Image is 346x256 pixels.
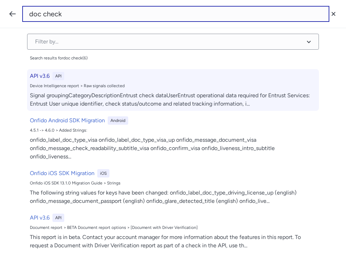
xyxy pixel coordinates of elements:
[30,55,88,61] div: Search results for doc check ( 6 )
[8,6,17,22] button: Close search field button
[8,10,17,18] svg: Close search field button
[30,116,105,125] h6: Onfido Android SDK Migration
[97,169,109,177] div: iOS
[22,6,329,22] input: Onfido search input field
[108,116,128,125] div: Android
[27,69,319,111] a: API v3.6APIDevice Intelligence report > Raw signals collectedSignal groupingCategoryDescriptionEn...
[30,72,50,80] h6: API v3.6
[30,91,316,108] div: Signal groupingCategoryDescriptionEntrust check dataUserEntrust operational data required for Ent...
[52,72,64,80] div: API
[30,189,316,205] div: The following string values for keys have been changed: onfido_label_doc_type_driving_license_up ...
[30,214,50,222] h6: API v3.6
[27,166,319,208] a: Onfido iOS SDK MigrationiOSOnfido iOS SDK 13.1.0 Migration Guide > StringsThe following string va...
[30,180,316,186] div: Onfido iOS SDK 13.1.0 Migration Guide > Strings
[329,6,338,22] button: Clear search field button
[30,83,316,89] div: Device Intelligence report > Raw signals collected
[329,10,338,18] svg: Clear search field button
[30,127,316,133] div: 4.5.1 -> 4.6.0 > Added Strings:
[27,211,319,253] a: API v3.6APIDocument report > BETA Document report options > [Document with Driver Verification]Th...
[30,136,316,161] div: onfido_label_doc_type_visa onfido_label_doc_type_visa_up onfido_message_document_visa onfido_mess...
[30,233,316,250] div: This report is in beta. Contact your account manager for more information about the features in t...
[35,38,300,46] div: Filter by...
[30,225,316,230] div: Document report > BETA Document report options > [Document with Driver Verification]
[30,169,94,177] h6: Onfido iOS SDK Migration
[52,214,64,222] div: API
[27,114,319,164] a: Onfido Android SDK MigrationAndroid4.5.1 -> 4.6.0 > Added Strings:onfido_label_doc_type_visa onfi...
